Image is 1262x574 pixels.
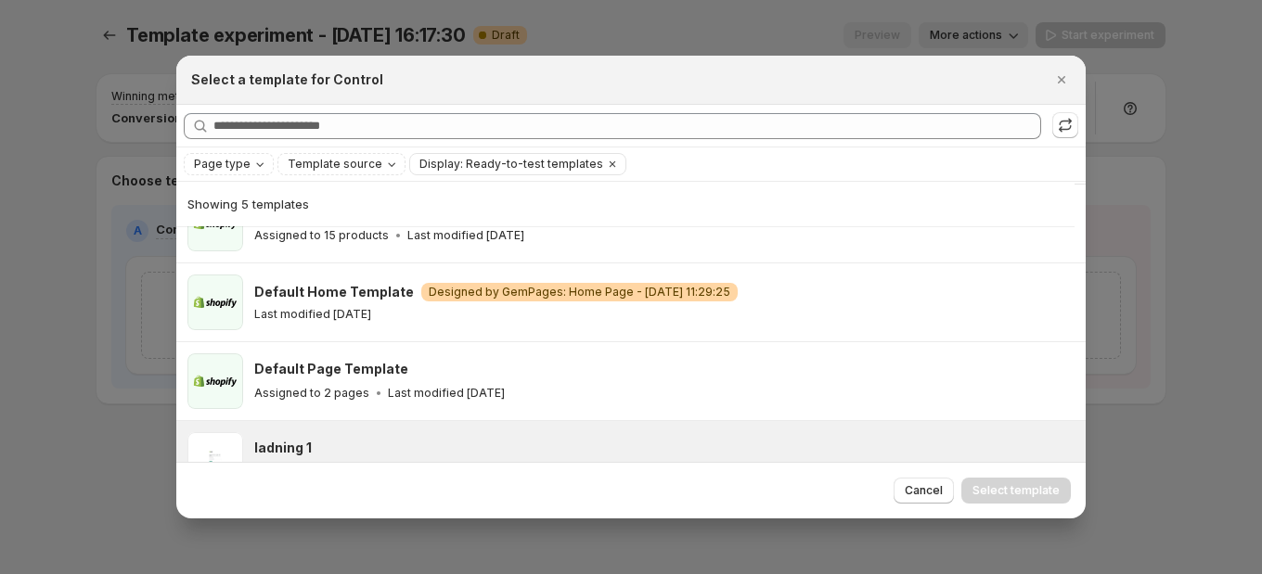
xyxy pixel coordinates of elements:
span: Page type [194,157,251,172]
button: Close [1049,67,1075,93]
button: Clear [603,154,622,174]
img: Default Page Template [187,353,243,409]
span: Cancel [905,483,943,498]
span: Template source [288,157,382,172]
p: Last modified [DATE] [407,228,524,243]
h3: Default Page Template [254,360,408,378]
p: Assigned to 15 products [254,228,389,243]
img: Default Home Template [187,274,243,330]
p: Last modified [DATE] [388,386,505,401]
p: Last modified [DATE] [254,307,371,322]
button: Cancel [894,478,954,504]
h3: Default Home Template [254,283,414,301]
button: Display: Ready-to-test templates [410,154,603,174]
button: Template source [278,154,405,174]
p: Assigned to 2 pages [254,386,369,401]
button: Page type [185,154,273,174]
span: Display: Ready-to-test templates [419,157,603,172]
h3: ladning 1 [254,439,312,457]
span: Designed by GemPages: Home Page - [DATE] 11:29:25 [429,285,730,300]
span: Showing 5 templates [187,197,309,211]
h2: Select a template for Control [191,70,383,89]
